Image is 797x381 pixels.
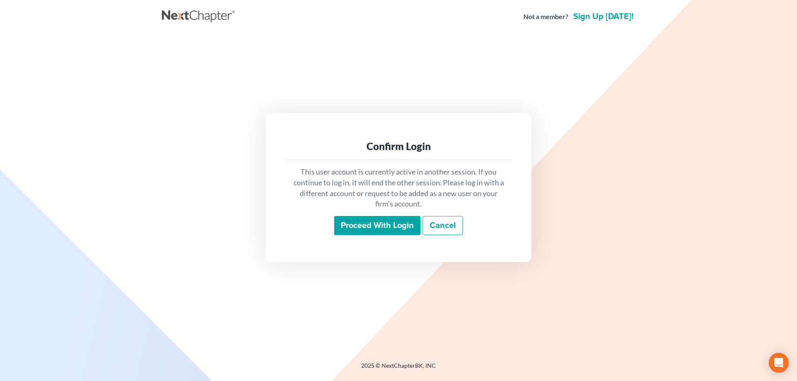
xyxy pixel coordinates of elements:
[292,167,505,209] p: This user account is currently active in another session. If you continue to log in, it will end ...
[523,12,568,22] strong: Not a member?
[292,140,505,153] div: Confirm Login
[334,216,421,235] input: Proceed with login
[769,353,789,373] div: Open Intercom Messenger
[572,12,635,21] a: Sign up [DATE]!
[423,216,463,235] a: Cancel
[162,362,635,376] div: 2025 © NextChapterBK, INC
